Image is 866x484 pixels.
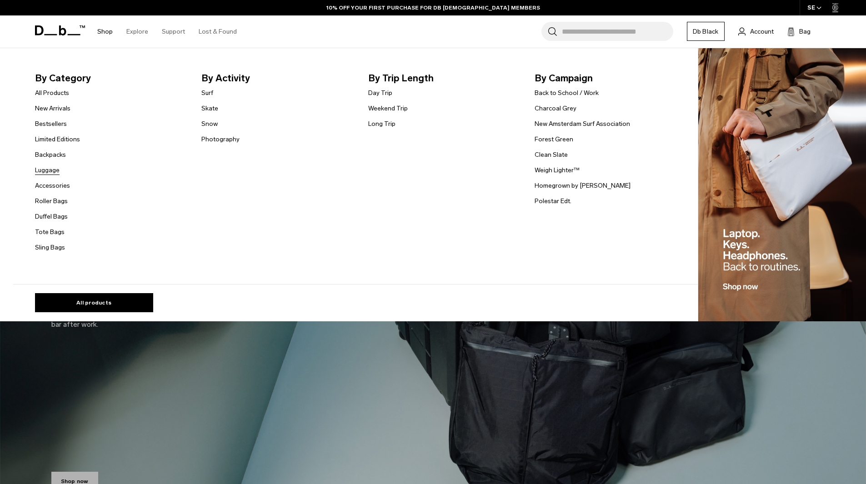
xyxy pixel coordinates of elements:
[35,165,60,175] a: Luggage
[35,119,67,129] a: Bestsellers
[368,71,521,85] span: By Trip Length
[535,135,573,144] a: Forest Green
[201,104,218,113] a: Skate
[535,71,687,85] span: By Campaign
[35,243,65,252] a: Sling Bags
[201,119,218,129] a: Snow
[368,119,395,129] a: Long Trip
[368,88,392,98] a: Day Trip
[535,104,576,113] a: Charcoal Grey
[535,150,568,160] a: Clean Slate
[535,196,571,206] a: Polestar Edt.
[35,71,187,85] span: By Category
[750,27,774,36] span: Account
[738,26,774,37] a: Account
[201,88,213,98] a: Surf
[787,26,811,37] button: Bag
[162,15,185,48] a: Support
[90,15,244,48] nav: Main Navigation
[97,15,113,48] a: Shop
[35,135,80,144] a: Limited Editions
[35,227,65,237] a: Tote Bags
[201,71,354,85] span: By Activity
[535,181,631,190] a: Homegrown by [PERSON_NAME]
[35,181,70,190] a: Accessories
[35,293,153,312] a: All products
[535,165,580,175] a: Weigh Lighter™
[126,15,148,48] a: Explore
[35,196,68,206] a: Roller Bags
[326,4,540,12] a: 10% OFF YOUR FIRST PURCHASE FOR DB [DEMOGRAPHIC_DATA] MEMBERS
[35,150,66,160] a: Backpacks
[35,104,70,113] a: New Arrivals
[535,88,599,98] a: Back to School / Work
[535,119,630,129] a: New Amsterdam Surf Association
[201,135,240,144] a: Photography
[35,212,68,221] a: Duffel Bags
[35,88,69,98] a: All Products
[687,22,725,41] a: Db Black
[199,15,237,48] a: Lost & Found
[368,104,408,113] a: Weekend Trip
[799,27,811,36] span: Bag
